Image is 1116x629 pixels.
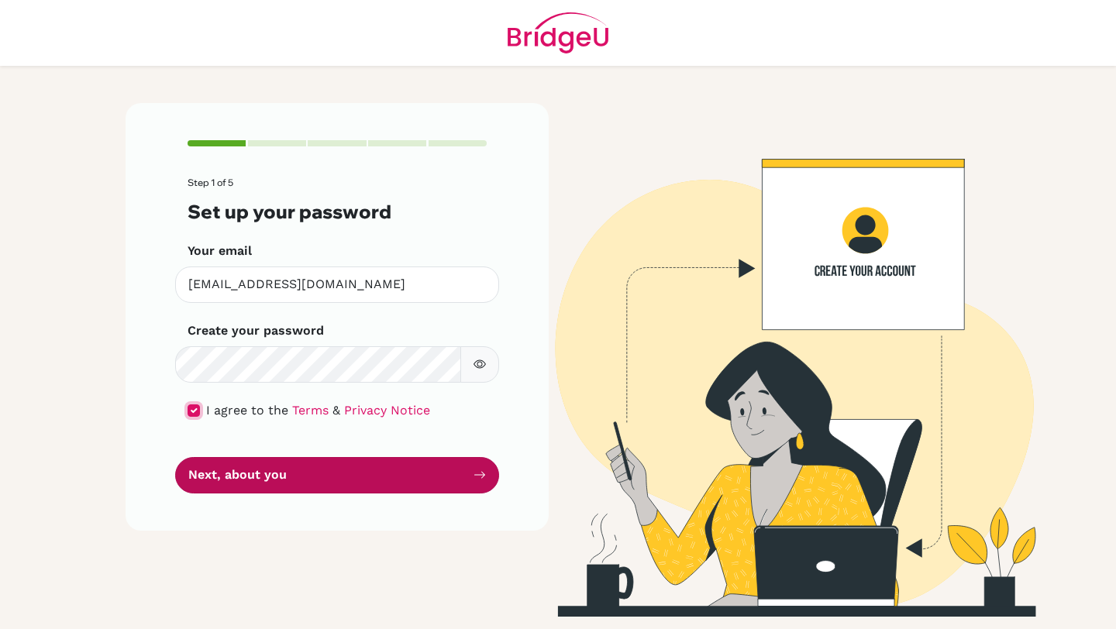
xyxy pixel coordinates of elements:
a: Privacy Notice [344,403,430,418]
input: Insert your email* [175,266,499,303]
span: Step 1 of 5 [188,177,233,188]
label: Your email [188,242,252,260]
span: I agree to the [206,403,288,418]
button: Next, about you [175,457,499,493]
span: & [332,403,340,418]
label: Create your password [188,321,324,340]
h3: Set up your password [188,201,487,223]
a: Terms [292,403,329,418]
